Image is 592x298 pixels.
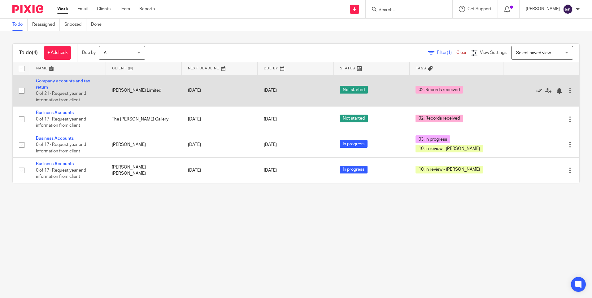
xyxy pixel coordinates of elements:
a: Company accounts and tax return [36,79,90,90]
span: 10. In review - [PERSON_NAME] [416,166,483,173]
span: [DATE] [264,88,277,93]
img: Pixie [12,5,43,13]
a: Reports [139,6,155,12]
a: Business Accounts [36,136,74,141]
td: [PERSON_NAME] [PERSON_NAME] [106,158,181,183]
span: In progress [340,140,368,148]
a: Mark as done [536,87,545,94]
span: [DATE] [264,117,277,121]
span: Tags [416,67,426,70]
span: 02. Records received [416,86,463,94]
td: [DATE] [182,158,258,183]
img: svg%3E [563,4,573,14]
span: [DATE] [264,142,277,147]
a: Reassigned [32,19,60,31]
span: 03. In progress [416,135,450,143]
td: The [PERSON_NAME] Gallery [106,107,181,132]
a: Email [77,6,88,12]
span: Get Support [468,7,491,11]
a: Snoozed [64,19,86,31]
p: [PERSON_NAME] [526,6,560,12]
a: Done [91,19,106,31]
td: [DATE] [182,75,258,107]
span: 0 of 17 · Request year end information from client [36,117,86,128]
span: Not started [340,86,368,94]
a: To do [12,19,28,31]
span: 0 of 17 · Request year end information from client [36,142,86,153]
a: Business Accounts [36,162,74,166]
span: Select saved view [516,51,551,55]
span: All [104,51,108,55]
span: 0 of 21 · Request year end information from client [36,91,86,102]
a: Clients [97,6,111,12]
td: [DATE] [182,107,258,132]
a: Business Accounts [36,111,74,115]
span: [DATE] [264,168,277,173]
h1: To do [19,50,38,56]
a: Clear [456,50,467,55]
input: Search [378,7,434,13]
p: Due by [82,50,96,56]
td: [PERSON_NAME] [106,132,181,157]
td: [DATE] [182,132,258,157]
span: 10. In review - [PERSON_NAME] [416,145,483,152]
span: Filter [437,50,456,55]
span: Not started [340,115,368,122]
td: [PERSON_NAME] Limited [106,75,181,107]
span: 0 of 17 · Request year end information from client [36,168,86,179]
span: In progress [340,166,368,173]
a: + Add task [44,46,71,60]
span: (1) [447,50,452,55]
span: (4) [32,50,38,55]
a: Work [57,6,68,12]
span: 02. Records received [416,115,463,122]
span: View Settings [480,50,507,55]
a: Team [120,6,130,12]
